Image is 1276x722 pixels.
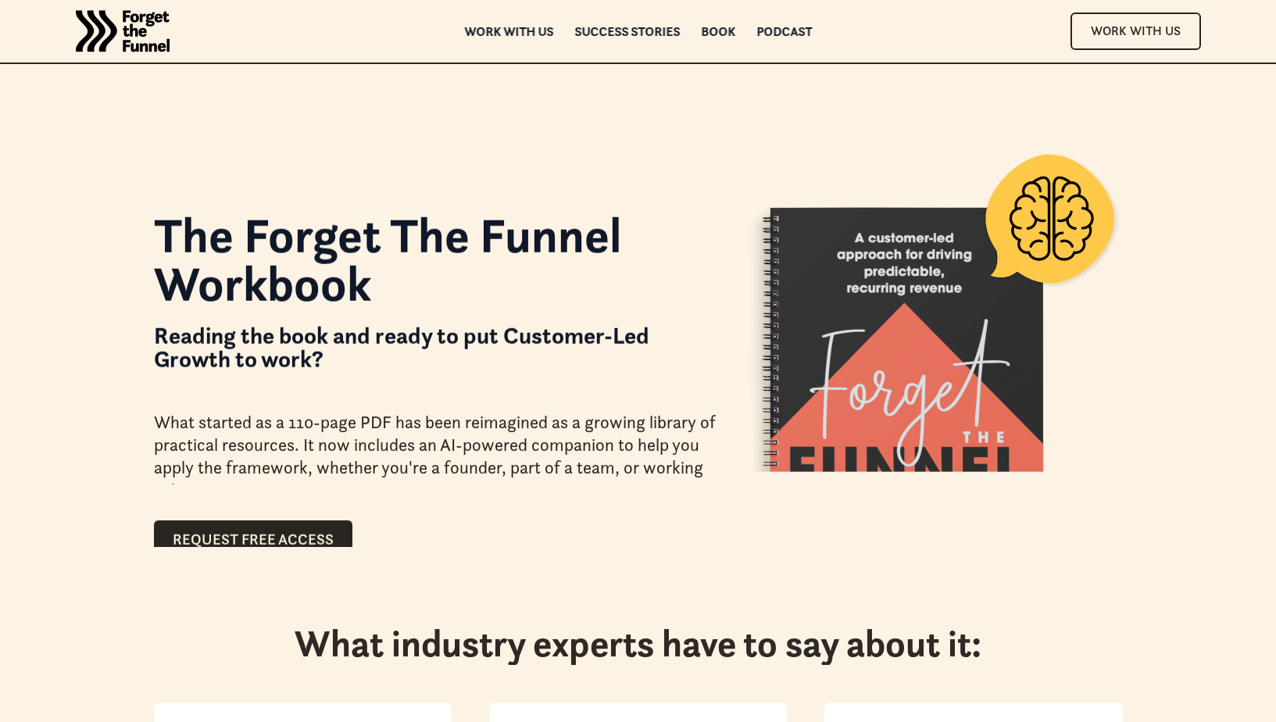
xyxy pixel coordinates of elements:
[154,211,717,309] h1: The Forget The Funnel Workbook
[701,26,735,37] a: Book
[295,621,981,667] h2: What industry experts have to say about it:
[154,520,352,559] a: Request Free Access
[1070,13,1201,49] a: Work With Us
[574,26,680,37] a: Success Stories
[154,411,717,502] div: What started as a 110-page PDF has been reimagined as a growing library of practical resources. I...
[756,26,812,37] a: Podcast
[154,321,649,374] strong: Reading the book and ready to put Customer-Led Growth to work?
[464,26,553,37] a: Work with us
